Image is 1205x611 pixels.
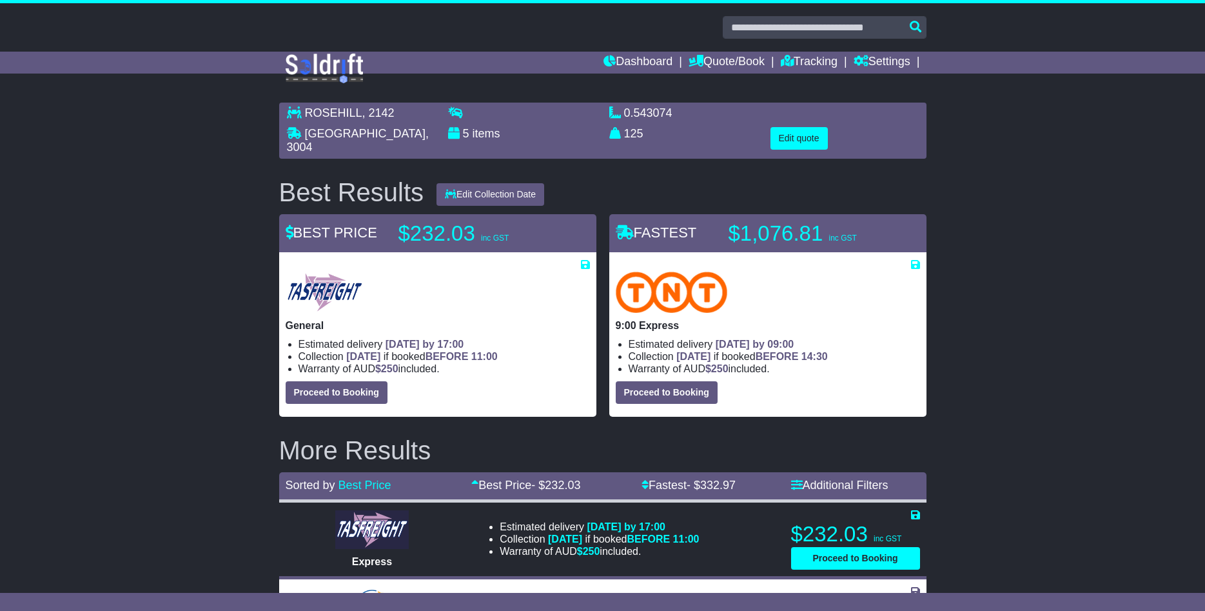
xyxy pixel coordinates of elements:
p: General [286,319,590,332]
li: Estimated delivery [299,338,590,350]
span: 5 [463,127,469,140]
span: inc GST [481,234,509,243]
span: , 3004 [287,127,429,154]
a: Additional Filters [791,479,888,492]
a: Dashboard [603,52,672,74]
span: BEST PRICE [286,225,377,241]
a: Best Price [338,479,391,492]
li: Estimated delivery [500,521,699,533]
a: Settings [854,52,910,74]
span: 250 [583,546,600,557]
span: - $ [531,479,580,492]
span: [DATE] by 17:00 [386,339,464,350]
div: Best Results [273,178,431,206]
span: if booked [548,534,699,545]
button: Proceed to Booking [791,547,920,570]
p: $1,076.81 [729,221,890,246]
button: Proceed to Booking [616,381,718,404]
span: BEFORE [627,534,670,545]
a: Quote/Book [689,52,765,74]
span: [DATE] by 09:00 [716,339,794,350]
li: Warranty of AUD included. [299,363,590,375]
span: Sorted by [286,479,335,492]
span: [DATE] [548,534,582,545]
a: Fastest- $332.97 [642,479,736,492]
span: 250 [381,363,398,374]
span: Express [352,556,392,567]
p: $232.03 [398,221,560,246]
span: $ [705,363,729,374]
button: Edit Collection Date [436,183,544,206]
li: Warranty of AUD included. [629,363,920,375]
p: $232.03 [791,521,920,547]
span: [DATE] by 17:00 [587,521,665,532]
img: Tasfreight: Express [335,510,409,549]
span: 125 [624,127,643,140]
span: BEFORE [756,351,799,362]
img: TNT Domestic: 9:00 Express [616,272,728,313]
span: 0.543074 [624,106,672,119]
span: - $ [687,479,736,492]
a: Tracking [781,52,838,74]
span: [DATE] [676,351,710,362]
span: inc GST [828,234,856,243]
img: Tasfreight: General [286,272,364,313]
li: Estimated delivery [629,338,920,350]
button: Proceed to Booking [286,381,387,404]
li: Collection [629,350,920,363]
span: $ [375,363,398,374]
span: , 2142 [362,106,395,119]
span: [DATE] [346,351,380,362]
span: 232.03 [545,479,580,492]
span: inc GST [874,534,901,543]
span: BEFORE [426,351,469,362]
span: [GEOGRAPHIC_DATA] [305,127,426,140]
h2: More Results [279,436,926,465]
span: 11:00 [471,351,498,362]
span: FASTEST [616,225,697,241]
p: 9:00 Express [616,319,920,332]
li: Collection [500,533,699,545]
a: Best Price- $232.03 [471,479,580,492]
span: $ [577,546,600,557]
span: items [473,127,500,140]
span: ROSEHILL [305,106,362,119]
span: if booked [346,351,497,362]
span: 14:30 [801,351,828,362]
span: 250 [711,363,729,374]
li: Collection [299,350,590,363]
button: Edit quote [770,127,828,150]
li: Warranty of AUD included. [500,545,699,557]
span: 332.97 [700,479,736,492]
span: 11:00 [673,534,700,545]
span: if booked [676,351,827,362]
